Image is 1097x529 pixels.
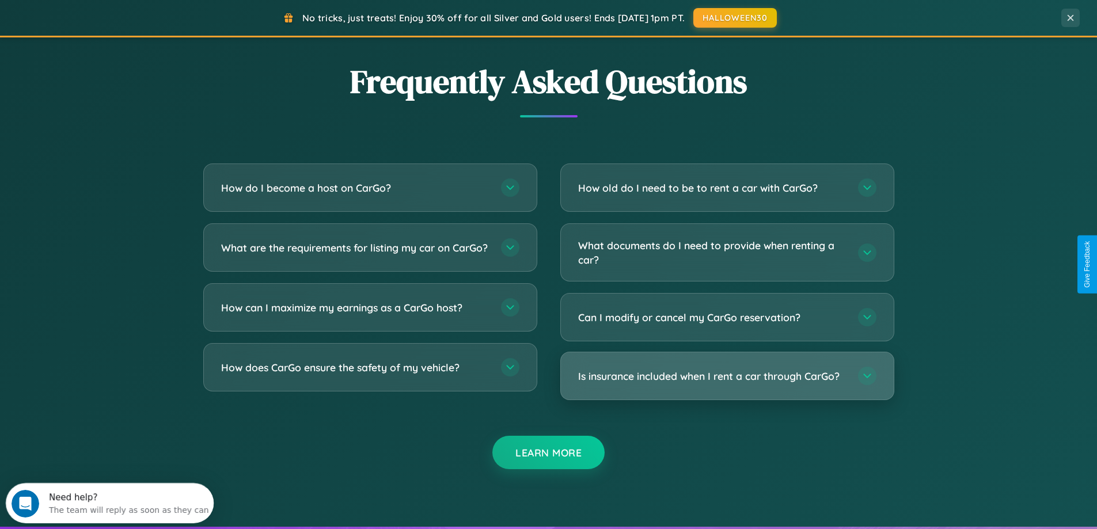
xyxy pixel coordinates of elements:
h3: How old do I need to be to rent a car with CarGo? [578,181,847,195]
h3: How can I maximize my earnings as a CarGo host? [221,300,489,315]
button: HALLOWEEN30 [693,8,777,28]
div: The team will reply as soon as they can [43,19,203,31]
div: Give Feedback [1083,241,1091,288]
h3: Can I modify or cancel my CarGo reservation? [578,310,847,325]
iframe: Intercom live chat [12,490,39,517]
div: Need help? [43,10,203,19]
h3: What documents do I need to provide when renting a car? [578,238,847,267]
div: Open Intercom Messenger [5,5,214,36]
span: No tricks, just treats! Enjoy 30% off for all Silver and Gold users! Ends [DATE] 1pm PT. [302,12,685,24]
button: Learn More [492,436,605,469]
h2: Frequently Asked Questions [203,59,894,104]
h3: How do I become a host on CarGo? [221,181,489,195]
iframe: Intercom live chat discovery launcher [6,483,214,523]
h3: Is insurance included when I rent a car through CarGo? [578,369,847,383]
h3: How does CarGo ensure the safety of my vehicle? [221,360,489,375]
h3: What are the requirements for listing my car on CarGo? [221,241,489,255]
